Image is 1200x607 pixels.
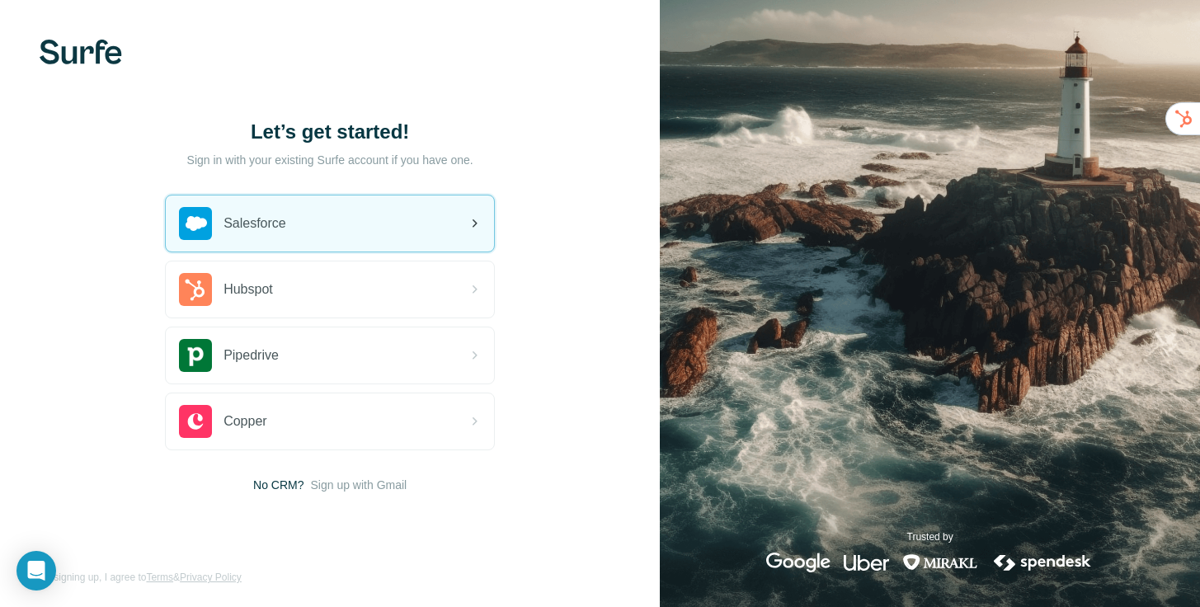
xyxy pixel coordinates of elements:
[179,339,212,372] img: pipedrive's logo
[179,207,212,240] img: salesforce's logo
[907,529,953,544] p: Trusted by
[40,570,242,585] span: By signing up, I agree to &
[179,273,212,306] img: hubspot's logo
[224,280,273,299] span: Hubspot
[40,40,122,64] img: Surfe's logo
[224,412,266,431] span: Copper
[253,477,304,493] span: No CRM?
[902,553,978,572] img: mirakl's logo
[179,405,212,438] img: copper's logo
[844,553,889,572] img: uber's logo
[16,551,56,591] div: Open Intercom Messenger
[224,214,286,233] span: Salesforce
[146,572,173,583] a: Terms
[311,477,407,493] button: Sign up with Gmail
[991,553,1094,572] img: spendesk's logo
[187,152,473,168] p: Sign in with your existing Surfe account if you have one.
[180,572,242,583] a: Privacy Policy
[224,346,279,365] span: Pipedrive
[165,119,495,145] h1: Let’s get started!
[766,553,831,572] img: google's logo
